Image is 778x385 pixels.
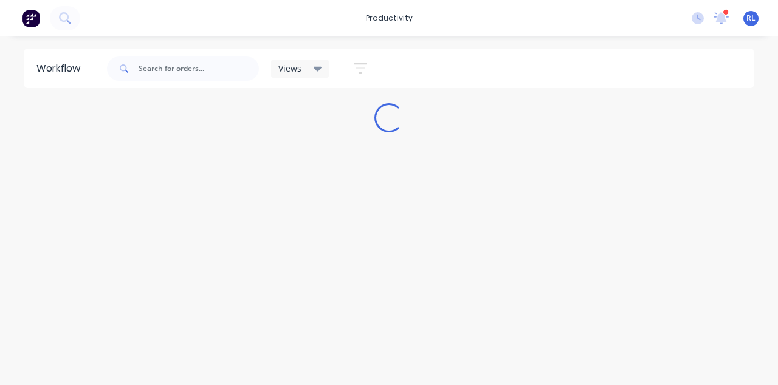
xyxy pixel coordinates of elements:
span: RL [746,13,756,24]
input: Search for orders... [139,56,259,81]
img: Factory [22,9,40,27]
div: Workflow [36,61,86,76]
span: Views [278,62,301,75]
div: productivity [360,9,419,27]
